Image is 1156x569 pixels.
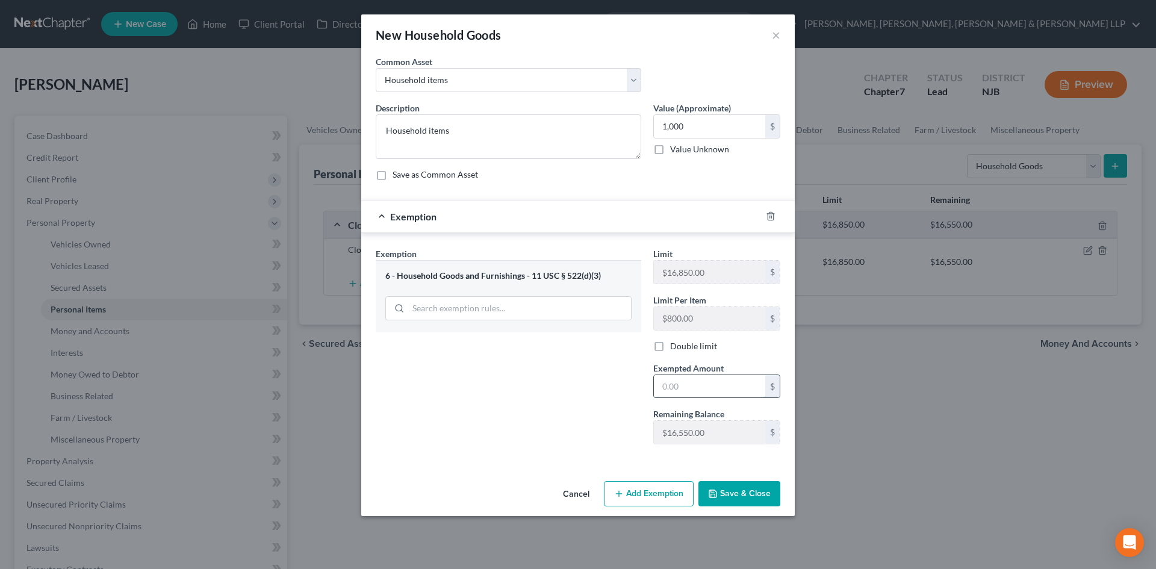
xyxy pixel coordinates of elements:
div: $ [765,261,780,284]
div: 6 - Household Goods and Furnishings - 11 USC § 522(d)(3) [385,270,632,282]
button: Save & Close [698,481,780,506]
button: Add Exemption [604,481,694,506]
span: Exemption [390,211,437,222]
label: Save as Common Asset [393,169,478,181]
div: $ [765,421,780,444]
button: Cancel [553,482,599,506]
span: Exempted Amount [653,363,724,373]
input: -- [654,421,765,444]
label: Value (Approximate) [653,102,731,114]
label: Double limit [670,340,717,352]
input: -- [654,261,765,284]
span: Limit [653,249,673,259]
input: -- [654,307,765,330]
div: Open Intercom Messenger [1115,528,1144,557]
span: Exemption [376,249,417,259]
input: 0.00 [654,115,765,138]
label: Limit Per Item [653,294,706,306]
label: Remaining Balance [653,408,724,420]
input: Search exemption rules... [408,297,631,320]
label: Common Asset [376,55,432,68]
div: New Household Goods [376,26,502,43]
label: Value Unknown [670,143,729,155]
div: $ [765,307,780,330]
div: $ [765,115,780,138]
div: $ [765,375,780,398]
span: Description [376,103,420,113]
input: 0.00 [654,375,765,398]
button: × [772,28,780,42]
